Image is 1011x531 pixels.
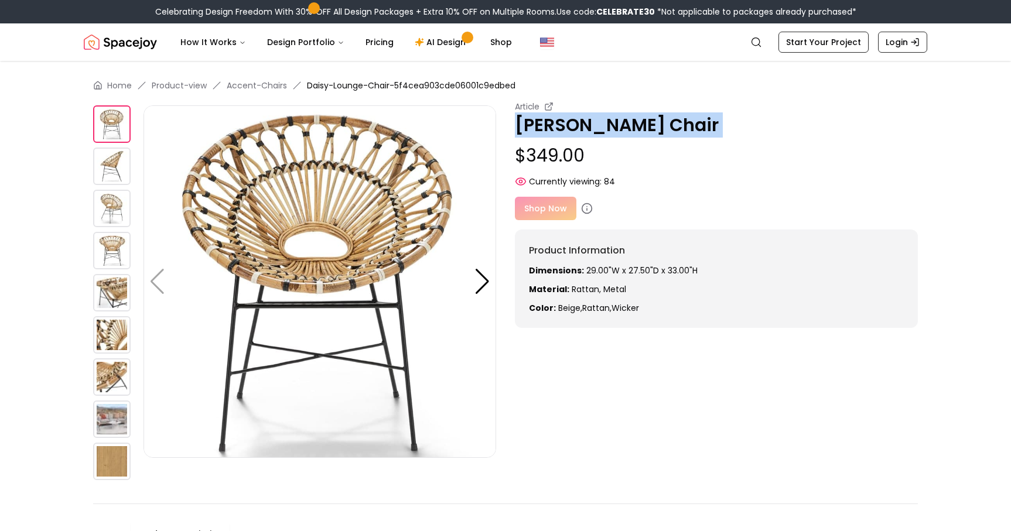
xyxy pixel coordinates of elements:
[84,30,157,54] a: Spacejoy
[84,23,927,61] nav: Global
[93,400,131,438] img: https://storage.googleapis.com/spacejoy-main/assets/5f4cea903cde06001c9edbed/product_7_m4ic0dpbi49k
[93,443,131,480] img: https://storage.googleapis.com/spacejoy-main/assets/5f4cea903cde06001c9edbed/product_0_mjiabcdd4nh8
[529,302,556,314] strong: Color:
[171,30,521,54] nav: Main
[93,232,131,269] img: https://storage.googleapis.com/spacejoy-main/assets/5f4cea903cde06001c9edbed/product_3_i0jel9n69ae
[572,283,626,295] span: rattan, metal
[171,30,255,54] button: How It Works
[529,244,904,258] h6: Product Information
[155,6,856,18] div: Celebrating Design Freedom With 30% OFF All Design Packages + Extra 10% OFF on Multiple Rooms.
[93,80,918,91] nav: breadcrumb
[93,190,131,227] img: https://storage.googleapis.com/spacejoy-main/assets/5f4cea903cde06001c9edbed/product_2_d0nm5662a1j
[515,115,918,136] p: [PERSON_NAME] Chair
[529,283,569,295] strong: Material:
[558,302,582,314] span: beige ,
[356,30,403,54] a: Pricing
[152,80,207,91] a: Product-view
[529,176,602,187] span: Currently viewing:
[93,358,131,396] img: https://storage.googleapis.com/spacejoy-main/assets/5f4cea903cde06001c9edbed/product_6_i5n0785je4c9
[655,6,856,18] span: *Not applicable to packages already purchased*
[529,265,904,276] p: 29.00"W x 27.50"D x 33.00"H
[107,80,132,91] a: Home
[481,30,521,54] a: Shop
[93,316,131,354] img: https://storage.googleapis.com/spacejoy-main/assets/5f4cea903cde06001c9edbed/product_5_b87aj6fo83fg
[405,30,479,54] a: AI Design
[227,80,287,91] a: Accent-Chairs
[144,105,496,458] img: https://storage.googleapis.com/spacejoy-main/assets/5f4cea903cde06001c9edbed/product_0_c7n0epna21b
[529,265,584,276] strong: Dimensions:
[878,32,927,53] a: Login
[515,101,539,112] small: Article
[582,302,612,314] span: rattan ,
[540,35,554,49] img: United States
[604,176,615,187] span: 84
[515,145,918,166] p: $349.00
[596,6,655,18] b: CELEBRATE30
[556,6,655,18] span: Use code:
[258,30,354,54] button: Design Portfolio
[307,80,515,91] span: Daisy-Lounge-Chair-5f4cea903cde06001c9edbed
[93,274,131,311] img: https://storage.googleapis.com/spacejoy-main/assets/5f4cea903cde06001c9edbed/product_4_3aj326ph5fo4
[778,32,869,53] a: Start Your Project
[84,30,157,54] img: Spacejoy Logo
[612,302,639,314] span: wicker
[93,148,131,185] img: https://storage.googleapis.com/spacejoy-main/assets/5f4cea903cde06001c9edbed/product_1_320fbco48joo
[93,105,131,143] img: https://storage.googleapis.com/spacejoy-main/assets/5f4cea903cde06001c9edbed/product_0_c7n0epna21b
